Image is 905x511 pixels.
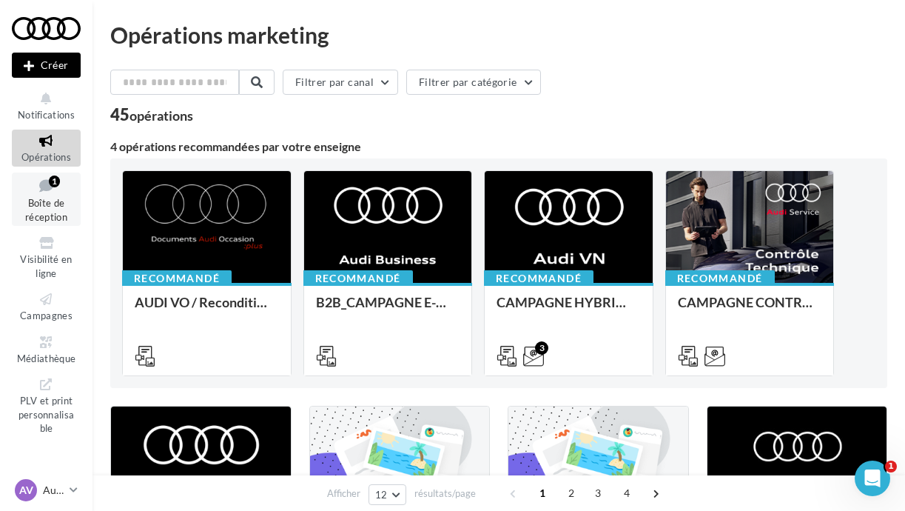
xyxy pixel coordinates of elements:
div: opérations [129,109,193,122]
span: Médiathèque [17,353,76,364]
button: 12 [369,484,406,505]
div: Opérations marketing [110,24,887,46]
span: 12 [375,489,388,501]
span: 1 [531,481,554,505]
span: PLV et print personnalisable [18,392,75,434]
span: résultats/page [414,487,476,501]
div: Recommandé [665,270,775,287]
span: Campagnes [20,310,73,321]
button: Filtrer par canal [283,70,398,95]
div: Nouvelle campagne [12,53,81,78]
span: Visibilité en ligne [20,253,72,279]
span: Afficher [327,487,360,501]
span: 2 [559,481,583,505]
span: 4 [615,481,639,505]
div: 1 [49,176,60,187]
a: PLV et print personnalisable [12,373,81,438]
p: Audi [PERSON_NAME] [43,483,64,498]
div: 45 [110,107,193,123]
span: Opérations [21,151,71,163]
div: 3 [535,341,548,355]
div: Recommandé [303,270,413,287]
button: Notifications [12,87,81,124]
span: 1 [885,461,897,472]
iframe: Intercom live chat [855,461,890,496]
div: 4 opérations recommandées par votre enseigne [110,141,887,153]
span: Notifications [18,109,75,121]
a: Médiathèque [12,331,81,367]
div: CAMPAGNE HYBRIDE RECHARGEABLE [497,295,641,324]
div: CAMPAGNE CONTROLE TECHNIQUE 25€ OCTOBRE [678,295,822,324]
a: Campagnes [12,288,81,324]
a: Visibilité en ligne [12,232,81,282]
div: Recommandé [122,270,232,287]
button: Filtrer par catégorie [406,70,541,95]
span: AV [19,483,33,498]
a: AV Audi [PERSON_NAME] [12,476,81,504]
span: 3 [586,481,610,505]
a: Opérations [12,130,81,166]
span: Boîte de réception [25,197,67,223]
button: Créer [12,53,81,78]
div: Recommandé [484,270,593,287]
div: AUDI VO / Reconditionné [135,295,279,324]
div: B2B_CAMPAGNE E-HYBRID OCTOBRE [316,295,460,324]
a: Boîte de réception1 [12,173,81,227]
